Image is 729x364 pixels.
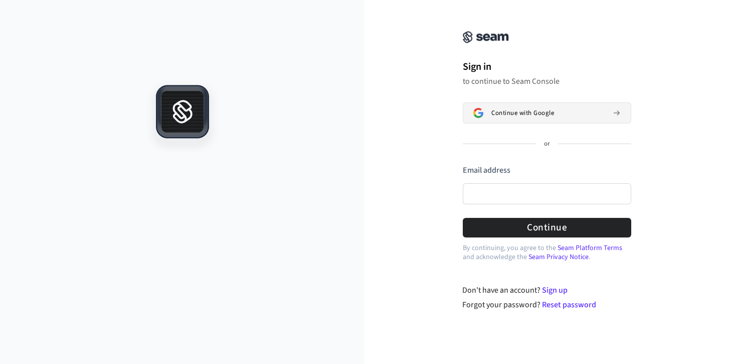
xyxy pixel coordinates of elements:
div: Don't have an account? [462,284,631,296]
button: Sign in with GoogleContinue with Google [463,102,631,124]
img: Seam Console [463,31,509,43]
a: Sign up [542,285,568,296]
p: to continue to Seam Console [463,76,631,86]
h1: Sign in [463,59,631,74]
img: Sign in with Google [473,108,483,118]
a: Seam Platform Terms [558,243,622,253]
label: Email address [463,165,510,176]
span: Continue with Google [491,109,554,117]
p: or [544,140,550,149]
a: Seam Privacy Notice [528,252,589,262]
p: By continuing, you agree to the and acknowledge the . [463,244,631,262]
button: Continue [463,218,631,237]
div: Forgot your password? [462,299,631,311]
a: Reset password [542,299,596,310]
